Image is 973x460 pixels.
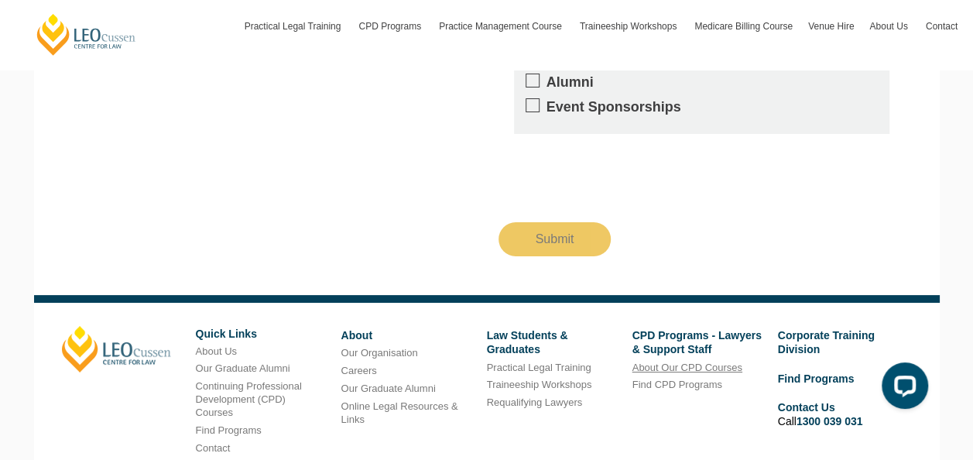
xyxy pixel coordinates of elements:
a: Traineeship Workshops [487,379,592,390]
a: CPD Programs - Lawyers & Support Staff [632,329,762,355]
a: Requalifying Lawyers [487,396,583,408]
a: About Us [862,4,917,49]
label: Alumni [526,74,878,91]
a: Traineeship Workshops [572,4,687,49]
a: Our Graduate Alumni [341,383,436,394]
a: [PERSON_NAME] Centre for Law [35,12,138,57]
a: About Us [196,345,237,357]
input: Submit [498,222,612,256]
a: Medicare Billing Course [687,4,800,49]
a: Continuing Professional Development (CPD) Courses [196,380,302,418]
a: Practical Legal Training [487,362,591,373]
a: 1300 039 031 [797,415,863,427]
a: Corporate Training Division [778,329,875,355]
a: Contact [918,4,965,49]
a: [PERSON_NAME] [62,326,171,372]
a: Online Legal Resources & Links [341,400,458,425]
a: Law Students & Graduates [487,329,568,355]
label: Event Sponsorships [526,98,878,116]
a: About Our CPD Courses [632,362,742,373]
iframe: reCAPTCHA [498,146,734,207]
a: Practical Legal Training [237,4,351,49]
a: Find Programs [196,424,262,436]
a: Our Organisation [341,347,418,359]
iframe: LiveChat chat widget [869,356,934,421]
a: Find Programs [778,372,855,385]
a: Careers [341,365,377,376]
a: Our Graduate Alumni [196,362,290,374]
a: Contact Us [778,401,835,414]
a: Venue Hire [800,4,862,49]
a: Contact [196,442,231,454]
li: Call [778,398,912,431]
a: CPD Programs [351,4,431,49]
a: Practice Management Course [431,4,572,49]
h6: Quick Links [196,328,330,340]
a: About [341,329,372,342]
a: Find CPD Programs [632,379,722,390]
